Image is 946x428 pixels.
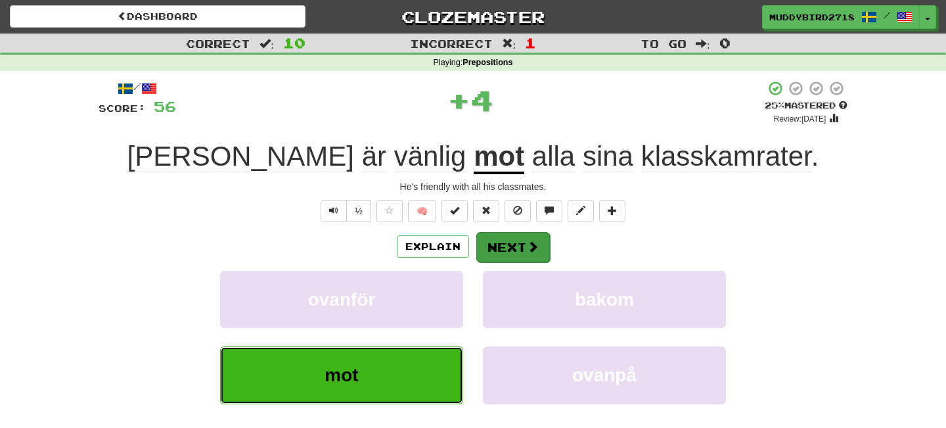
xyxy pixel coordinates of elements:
div: Mastered [765,100,847,112]
span: [PERSON_NAME] [127,141,354,172]
span: 25 % [765,100,784,110]
a: Clozemaster [325,5,621,28]
div: He's friendly with all his classmates. [99,180,847,193]
button: ovanför [220,271,463,328]
span: 10 [283,35,305,51]
span: ovanpå [572,365,637,385]
small: Review: [DATE] [774,114,826,124]
span: MuddyBird2718 [769,11,855,23]
span: : [502,38,516,49]
a: Dashboard [10,5,305,28]
span: + [447,80,470,120]
button: Set this sentence to 100% Mastered (alt+m) [441,200,468,222]
span: : [259,38,274,49]
button: mot [220,346,463,404]
button: Next [476,232,550,262]
button: Reset to 0% Mastered (alt+r) [473,200,499,222]
span: bakom [575,289,634,310]
button: ½ [346,200,371,222]
span: klasskamrater [641,141,811,172]
button: Add to collection (alt+a) [599,200,625,222]
span: Score: [99,103,146,114]
span: 1 [525,35,536,51]
button: bakom [483,271,726,328]
button: 🧠 [408,200,436,222]
span: 4 [470,83,493,116]
span: vänlig [394,141,466,172]
span: / [884,11,890,20]
span: ovanför [308,289,376,310]
button: Play sentence audio (ctl+space) [321,200,347,222]
span: Incorrect [410,37,493,50]
span: alla [532,141,575,172]
button: ovanpå [483,346,726,404]
span: Correct [186,37,250,50]
button: Explain [397,235,469,258]
span: 0 [719,35,731,51]
span: sina [583,141,633,172]
span: 56 [154,98,176,114]
button: Favorite sentence (alt+f) [376,200,403,222]
a: MuddyBird2718 / [762,5,920,29]
div: Text-to-speech controls [318,200,371,222]
button: Edit sentence (alt+d) [568,200,594,222]
button: Ignore sentence (alt+i) [505,200,531,222]
strong: Prepositions [462,58,512,67]
div: / [99,80,176,97]
span: . [524,141,819,172]
u: mot [474,141,524,174]
button: Discuss sentence (alt+u) [536,200,562,222]
span: To go [641,37,687,50]
span: är [362,141,386,172]
span: : [696,38,710,49]
span: mot [325,365,358,385]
